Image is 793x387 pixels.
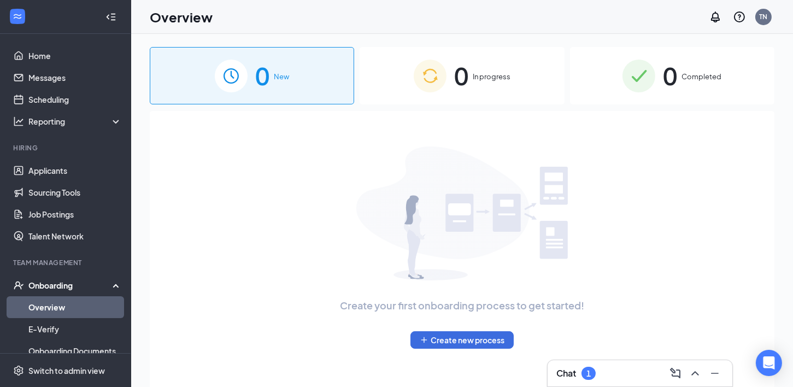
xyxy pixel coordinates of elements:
[28,160,122,181] a: Applicants
[28,45,122,67] a: Home
[28,116,122,127] div: Reporting
[105,11,116,22] svg: Collapse
[708,367,721,380] svg: Minimize
[689,367,702,380] svg: ChevronUp
[410,331,514,349] button: PlusCreate new process
[663,57,677,95] span: 0
[682,71,721,82] span: Completed
[274,71,289,82] span: New
[28,340,122,362] a: Onboarding Documents
[556,367,576,379] h3: Chat
[667,365,684,382] button: ComposeMessage
[28,296,122,318] a: Overview
[454,57,468,95] span: 0
[28,280,113,291] div: Onboarding
[28,67,122,89] a: Messages
[13,280,24,291] svg: UserCheck
[13,116,24,127] svg: Analysis
[756,350,782,376] div: Open Intercom Messenger
[13,258,120,267] div: Team Management
[706,365,724,382] button: Minimize
[28,365,105,376] div: Switch to admin view
[150,8,213,26] h1: Overview
[255,57,269,95] span: 0
[340,298,584,313] span: Create your first onboarding process to get started!
[28,89,122,110] a: Scheduling
[420,336,428,344] svg: Plus
[28,181,122,203] a: Sourcing Tools
[28,203,122,225] a: Job Postings
[473,71,510,82] span: In progress
[686,365,704,382] button: ChevronUp
[586,369,591,378] div: 1
[709,10,722,24] svg: Notifications
[13,365,24,376] svg: Settings
[13,143,120,153] div: Hiring
[733,10,746,24] svg: QuestionInfo
[12,11,23,22] svg: WorkstreamLogo
[669,367,682,380] svg: ComposeMessage
[760,12,768,21] div: TN
[28,318,122,340] a: E-Verify
[28,225,122,247] a: Talent Network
